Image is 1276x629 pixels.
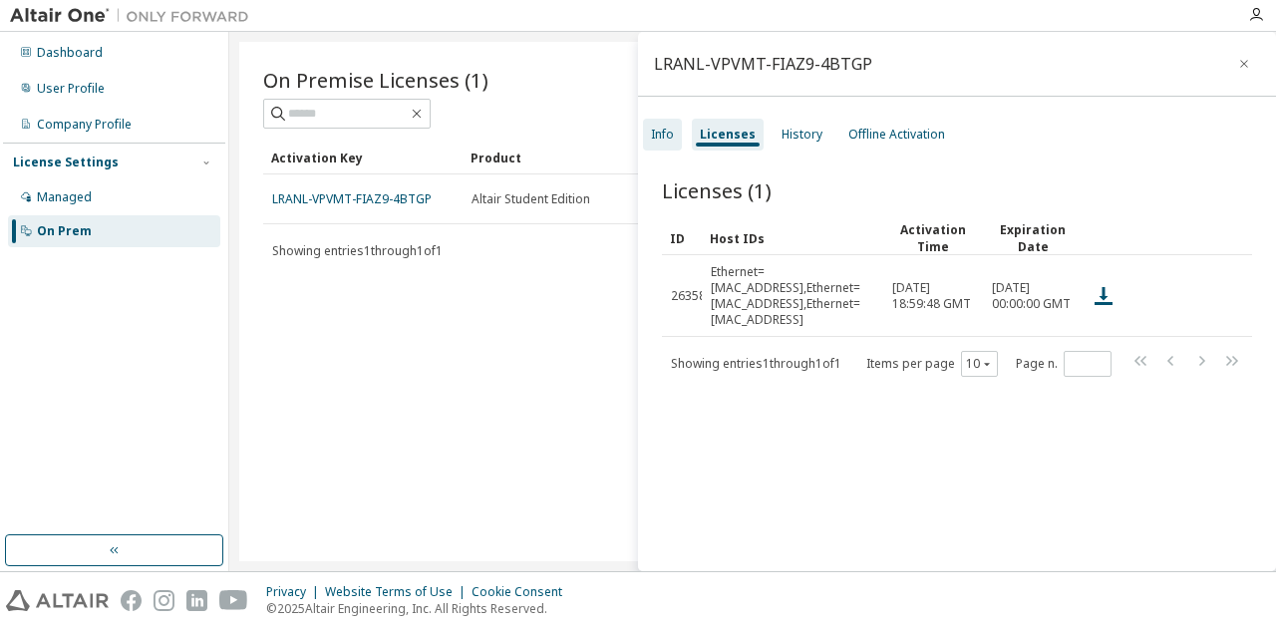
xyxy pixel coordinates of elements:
img: Altair One [10,6,259,26]
span: 26358 [671,288,706,304]
div: Product [471,142,654,173]
div: Company Profile [37,117,132,133]
div: On Prem [37,223,92,239]
span: [DATE] 00:00:00 GMT [992,280,1074,312]
div: Cookie Consent [472,584,574,600]
span: Showing entries 1 through 1 of 1 [272,242,443,259]
div: Activation Key [271,142,455,173]
span: [DATE] 18:59:48 GMT [892,280,974,312]
span: Showing entries 1 through 1 of 1 [671,355,841,372]
div: Ethernet=48BA4E469D1B,Ethernet=1C4D7082F23F,Ethernet=1C4D7082F243 [711,264,874,328]
div: Activation Time [891,221,975,255]
img: youtube.svg [219,590,248,611]
div: User Profile [37,81,105,97]
div: LRANL-VPVMT-FIAZ9-4BTGP [654,56,872,72]
div: Offline Activation [848,127,945,143]
span: Page n. [1016,351,1112,377]
button: 10 [966,356,993,372]
span: Licenses (1) [662,176,772,204]
div: ID [670,222,694,254]
div: Licenses [700,127,756,143]
div: Host IDs [710,222,875,254]
img: instagram.svg [154,590,174,611]
span: Altair Student Edition [472,191,590,207]
p: © 2025 Altair Engineering, Inc. All Rights Reserved. [266,600,574,617]
span: Items per page [866,351,998,377]
div: Dashboard [37,45,103,61]
a: LRANL-VPVMT-FIAZ9-4BTGP [272,190,432,207]
div: History [782,127,822,143]
div: Privacy [266,584,325,600]
div: Website Terms of Use [325,584,472,600]
img: facebook.svg [121,590,142,611]
div: Expiration Date [991,221,1075,255]
div: Managed [37,189,92,205]
img: linkedin.svg [186,590,207,611]
div: Info [651,127,674,143]
img: altair_logo.svg [6,590,109,611]
div: License Settings [13,155,119,170]
span: On Premise Licenses (1) [263,66,488,94]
